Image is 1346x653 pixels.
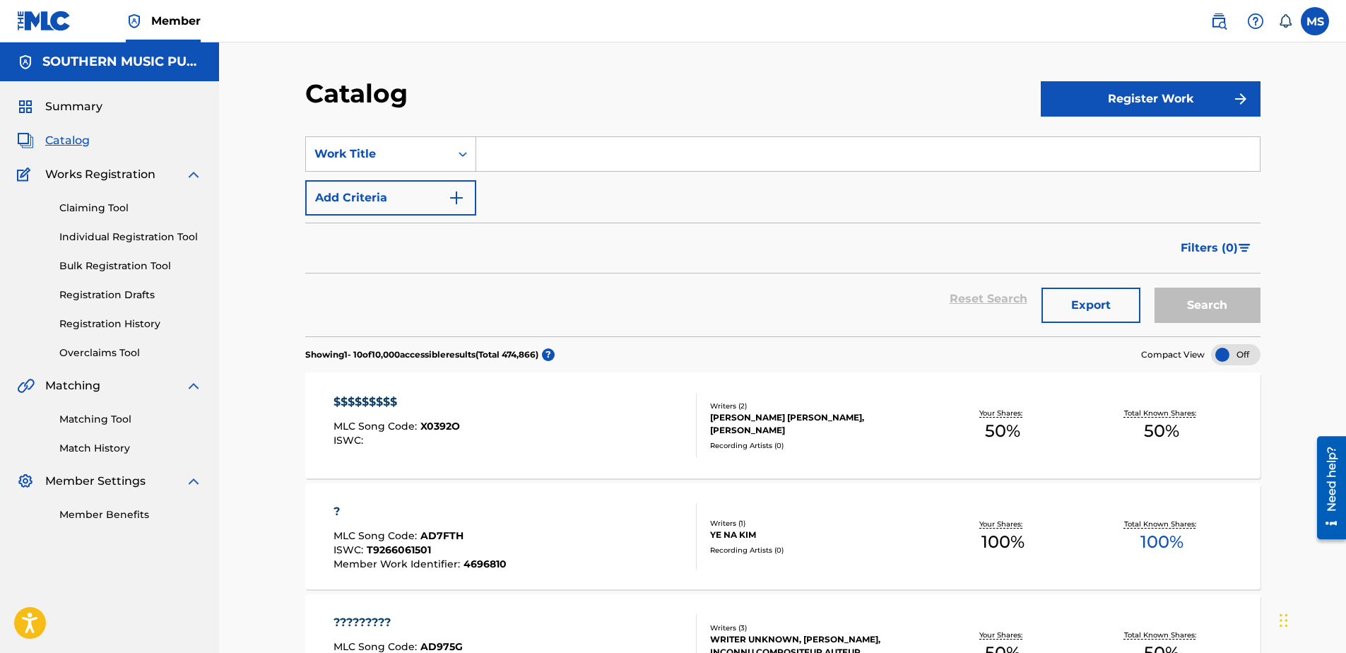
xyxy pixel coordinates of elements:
a: Registration History [59,317,202,331]
button: Export [1041,288,1140,323]
span: MLC Song Code : [333,420,420,433]
span: 100 % [1140,529,1183,555]
p: Your Shares: [979,408,1026,418]
iframe: Chat Widget [1275,585,1346,653]
span: Works Registration [45,166,155,183]
div: Recording Artists ( 0 ) [710,545,923,555]
form: Search Form [305,136,1261,336]
a: Matching Tool [59,412,202,427]
span: AD7FTH [420,529,464,542]
div: Work Title [314,146,442,163]
img: search [1210,13,1227,30]
span: Filters ( 0 ) [1181,240,1238,257]
a: Bulk Registration Tool [59,259,202,273]
span: 4696810 [464,558,507,570]
h5: SOUTHERN MUSIC PUB CO INC [42,54,202,70]
a: Public Search [1205,7,1233,35]
a: Overclaims Tool [59,346,202,360]
a: Registration Drafts [59,288,202,302]
button: Filters (0) [1172,230,1261,266]
img: f7272a7cc735f4ea7f67.svg [1232,90,1249,107]
img: expand [185,473,202,490]
span: ISWC : [333,543,367,556]
div: YE NA KIM [710,529,923,541]
div: User Menu [1301,7,1329,35]
span: ? [542,348,555,361]
button: Add Criteria [305,180,476,216]
span: T9266061501 [367,543,431,556]
span: MLC Song Code : [333,640,420,653]
span: Member Settings [45,473,146,490]
p: Your Shares: [979,519,1026,529]
img: expand [185,377,202,394]
span: Member Work Identifier : [333,558,464,570]
div: Help [1241,7,1270,35]
p: Your Shares: [979,630,1026,640]
a: Member Benefits [59,507,202,522]
a: SummarySummary [17,98,102,115]
iframe: Resource Center [1306,431,1346,545]
a: ?MLC Song Code:AD7FTHISWC:T9266061501Member Work Identifier:4696810Writers (1)YE NA KIMRecording ... [305,483,1261,589]
img: Matching [17,377,35,394]
p: Total Known Shares: [1124,519,1200,529]
img: Member Settings [17,473,34,490]
span: Catalog [45,132,90,149]
a: Match History [59,441,202,456]
span: Matching [45,377,100,394]
span: ISWC : [333,434,367,447]
a: $$$$$$$$$MLC Song Code:X0392OISWC:Writers (2)[PERSON_NAME] [PERSON_NAME], [PERSON_NAME]Recording ... [305,372,1261,478]
div: [PERSON_NAME] [PERSON_NAME], [PERSON_NAME] [710,411,923,437]
a: Individual Registration Tool [59,230,202,245]
img: Summary [17,98,34,115]
img: filter [1239,244,1251,252]
a: Claiming Tool [59,201,202,216]
img: Top Rightsholder [126,13,143,30]
img: Catalog [17,132,34,149]
div: ? [333,503,507,520]
img: 9d2ae6d4665cec9f34b9.svg [448,189,465,206]
p: Total Known Shares: [1124,408,1200,418]
div: Drag [1280,599,1288,642]
span: 100 % [981,529,1025,555]
div: Recording Artists ( 0 ) [710,440,923,451]
img: Works Registration [17,166,35,183]
div: Writers ( 2 ) [710,401,923,411]
img: MLC Logo [17,11,71,31]
span: 50 % [1144,418,1179,444]
span: Member [151,13,201,29]
span: Summary [45,98,102,115]
div: Writers ( 1 ) [710,518,923,529]
div: Writers ( 3 ) [710,623,923,633]
h2: Catalog [305,78,415,110]
span: AD975G [420,640,463,653]
p: Total Known Shares: [1124,630,1200,640]
a: CatalogCatalog [17,132,90,149]
span: MLC Song Code : [333,529,420,542]
img: help [1247,13,1264,30]
img: expand [185,166,202,183]
div: Notifications [1278,14,1292,28]
div: ????????? [333,614,502,631]
div: $$$$$$$$$ [333,394,460,411]
span: Compact View [1141,348,1205,361]
img: Accounts [17,54,34,71]
p: Showing 1 - 10 of 10,000 accessible results (Total 474,866 ) [305,348,538,361]
button: Register Work [1041,81,1261,117]
span: X0392O [420,420,460,433]
span: 50 % [985,418,1020,444]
